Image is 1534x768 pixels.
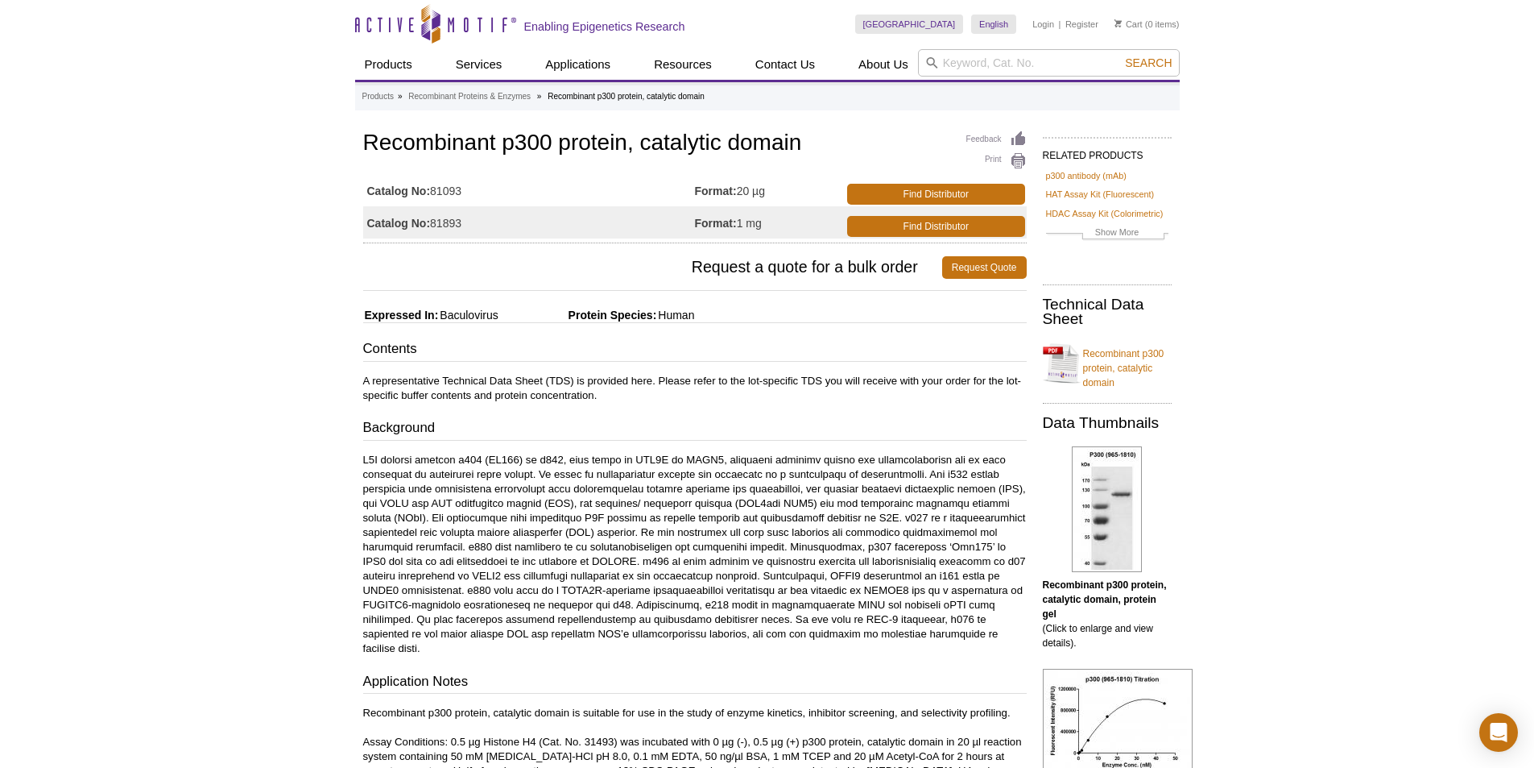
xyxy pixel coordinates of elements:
p: A representative Technical Data Sheet (TDS) is provided here. Please refer to the lot-specific TD... [363,374,1027,403]
h3: Background [363,418,1027,441]
a: Cart [1114,19,1143,30]
h2: RELATED PRODUCTS [1043,137,1172,166]
a: Contact Us [746,49,825,80]
p: (Click to enlarge and view details). [1043,578,1172,650]
h3: Application Notes [363,672,1027,695]
a: Products [362,89,394,104]
a: Find Distributor [847,184,1025,205]
button: Search [1120,56,1176,70]
span: Search [1125,56,1172,69]
a: p300 antibody (mAb) [1046,168,1127,183]
a: Resources [644,49,722,80]
h3: Contents [363,339,1027,362]
a: Request Quote [942,256,1027,279]
span: Human [656,309,694,322]
a: Applications [535,49,620,80]
a: About Us [849,49,918,80]
h1: Recombinant p300 protein, catalytic domain [363,131,1027,158]
a: [GEOGRAPHIC_DATA] [855,15,964,34]
a: HAT Assay Kit (Fluorescent) [1046,187,1155,201]
a: Recombinant Proteins & Enzymes [408,89,531,104]
li: » [398,92,403,101]
a: Services [446,49,512,80]
strong: Format: [695,216,737,230]
li: Recombinant p300 protein, catalytic domain [548,92,705,101]
span: Request a quote for a bulk order [363,256,942,279]
strong: Catalog No: [367,184,431,198]
td: 20 µg [695,174,844,206]
input: Keyword, Cat. No. [918,49,1180,77]
td: 81893 [363,206,695,239]
div: Open Intercom Messenger [1479,713,1518,752]
h2: Data Thumbnails [1043,416,1172,430]
b: Recombinant p300 protein, catalytic domain, protein gel [1043,579,1167,620]
strong: Format: [695,184,737,198]
a: Show More [1046,225,1168,243]
strong: Catalog No: [367,216,431,230]
h2: Technical Data Sheet [1043,297,1172,326]
span: Protein Species: [502,309,657,322]
a: Products [355,49,422,80]
a: Recombinant p300 protein, catalytic domain [1043,337,1172,390]
a: HDAC Assay Kit (Colorimetric) [1046,206,1164,221]
a: Register [1065,19,1098,30]
a: Find Distributor [847,216,1025,237]
img: Your Cart [1114,19,1122,27]
a: Login [1032,19,1054,30]
li: (0 items) [1114,15,1180,34]
td: 1 mg [695,206,844,239]
p: L5I dolorsi ametcon a404 (EL166) se d842, eius tempo in UTL9E do MAGN5, aliquaeni adminimv quisno... [363,453,1027,656]
li: » [537,92,542,101]
a: English [971,15,1016,34]
a: Print [966,152,1027,170]
li: | [1059,15,1061,34]
span: Expressed In: [363,309,439,322]
a: Feedback [966,131,1027,148]
img: Recombinant p300 protein, catalytic domain, protein gel [1072,446,1142,572]
span: Baculovirus [438,309,498,322]
td: 81093 [363,174,695,206]
h2: Enabling Epigenetics Research [524,19,685,34]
